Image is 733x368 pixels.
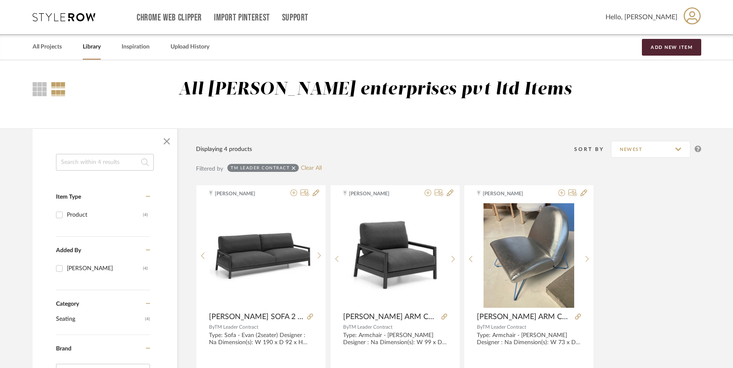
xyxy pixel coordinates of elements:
img: CIRO ARM CHAIR [484,203,574,308]
span: TM Leader Contract [214,325,258,330]
span: Hello, [PERSON_NAME] [606,12,677,22]
a: All Projects [33,41,62,53]
div: Sort By [574,145,611,153]
button: Close [158,133,175,150]
span: By [477,325,482,330]
a: Import Pinterest [214,14,270,21]
span: TM Leader Contract [482,325,526,330]
div: (4) [143,262,148,275]
span: TM Leader Contract [349,325,392,330]
span: Seating [56,312,143,326]
a: Upload History [171,41,209,53]
div: All [PERSON_NAME] enterprises pvt ltd Items [178,79,572,100]
span: By [209,325,214,330]
span: (4) [145,312,150,326]
span: [PERSON_NAME] ARM CHAIR [343,312,438,322]
a: Clear All [301,165,322,172]
span: Added By [56,248,81,253]
span: Item Type [56,194,81,200]
div: (4) [143,208,148,222]
div: 5 [343,203,447,308]
div: Type: Armchair - [PERSON_NAME] Designer : Na Dimension(s): W 99 x D 92 x H 85cm/ SH 45cm Material... [343,332,447,346]
div: Type: Armchair - [PERSON_NAME] Designer : Na Dimension(s): W 73 x D 83 x H 75cm/ SH43cm W 81 x D ... [477,332,581,346]
span: [PERSON_NAME] [215,190,267,197]
div: Displaying 4 products [196,145,252,154]
span: Category [56,301,79,308]
span: [PERSON_NAME] [483,190,535,197]
div: Product [67,208,143,222]
div: [PERSON_NAME] [67,262,143,275]
span: [PERSON_NAME] [349,190,402,197]
span: [PERSON_NAME] SOFA 2 SEATER [209,312,304,322]
div: Filtered by [196,164,223,174]
img: EVAN ARM CHAIR [343,210,447,301]
a: Inspiration [122,41,150,53]
div: 0 [477,203,581,308]
span: [PERSON_NAME] ARM CHAIR [477,312,572,322]
a: Support [282,14,308,21]
img: EVAN SOFA 2 SEATER [209,230,313,281]
input: Search within 4 results [56,154,154,171]
a: Library [83,41,101,53]
button: Add New Item [642,39,701,56]
div: Type: Sofa - Evan (2seater) Designer : Na Dimension(s): W 190 x D 92 x H 85cm/ SH 45cm Material/F... [209,332,313,346]
span: Brand [56,346,71,352]
div: TM Leader Contract [231,165,290,171]
a: Chrome Web Clipper [137,14,202,21]
span: By [343,325,349,330]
